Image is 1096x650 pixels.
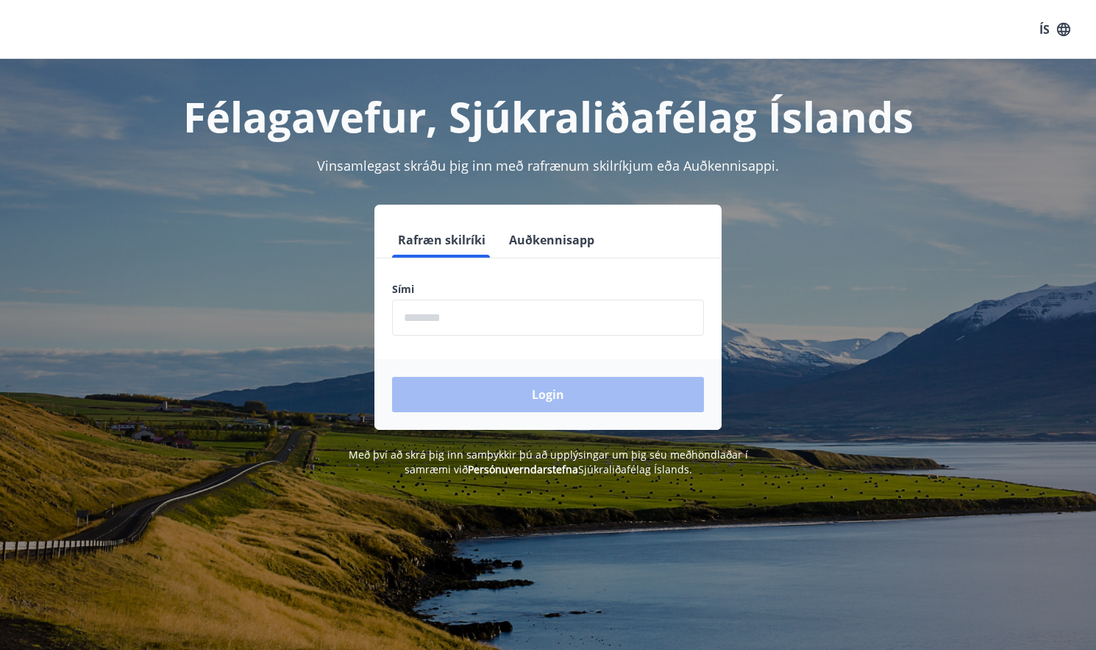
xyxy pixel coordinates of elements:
label: Sími [392,282,704,297]
button: Rafræn skilríki [392,222,491,258]
h1: Félagavefur, Sjúkraliðafélag Íslands [36,88,1060,144]
button: Auðkennisapp [503,222,600,258]
a: Persónuverndarstefna [468,462,578,476]
span: Með því að skrá þig inn samþykkir þú að upplýsingar um þig séu meðhöndlaðar í samræmi við Sjúkral... [349,448,748,476]
span: Vinsamlegast skráðu þig inn með rafrænum skilríkjum eða Auðkennisappi. [317,157,779,174]
button: ÍS [1031,16,1078,43]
